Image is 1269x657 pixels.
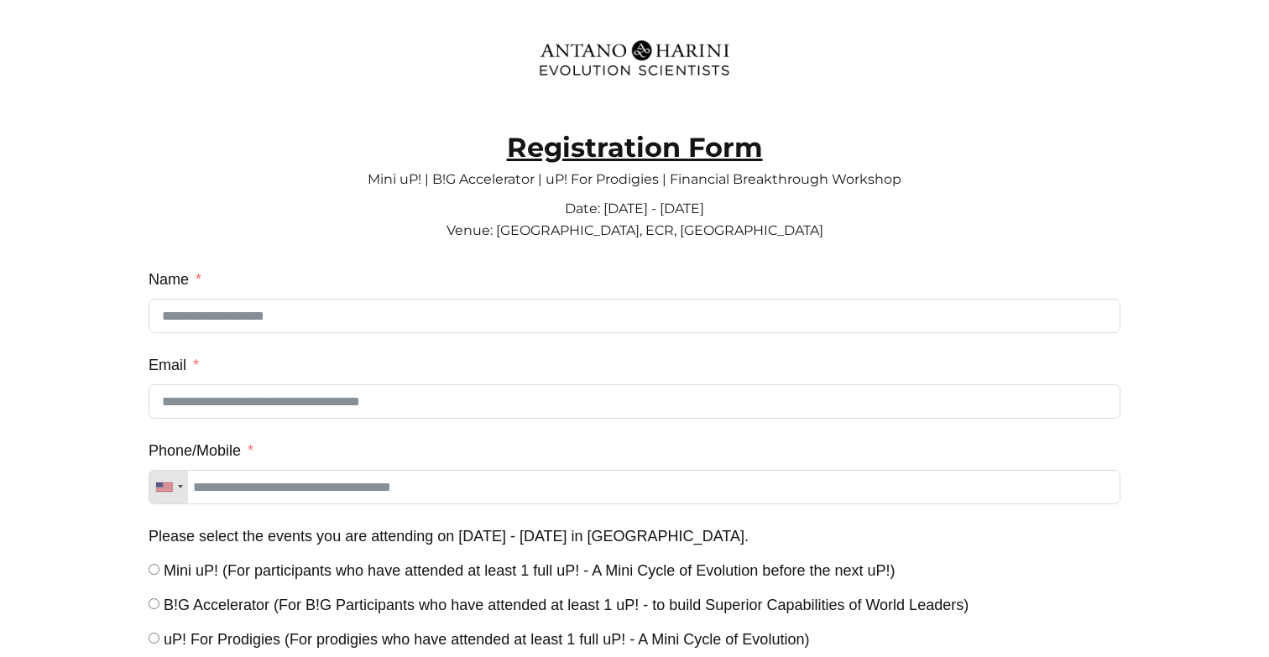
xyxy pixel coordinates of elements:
[149,521,749,551] label: Please select the events you are attending on 18th - 21st Sep 2025 in Chennai.
[149,264,201,295] label: Name
[149,471,188,503] div: Telephone country code
[149,470,1120,504] input: Phone/Mobile
[530,29,739,86] img: Evolution-Scientist (2)
[149,564,159,575] input: Mini uP! (For participants who have attended at least 1 full uP! - A Mini Cycle of Evolution befo...
[149,598,159,609] input: B!G Accelerator (For B!G Participants who have attended at least 1 uP! - to build Superior Capabi...
[164,631,809,648] span: uP! For Prodigies (For prodigies who have attended at least 1 full uP! - A Mini Cycle of Evolution)
[507,131,763,164] strong: Registration Form
[164,562,895,579] span: Mini uP! (For participants who have attended at least 1 full uP! - A Mini Cycle of Evolution befo...
[446,201,823,238] span: Date: [DATE] - [DATE] Venue: [GEOGRAPHIC_DATA], ECR, [GEOGRAPHIC_DATA]
[149,633,159,644] input: uP! For Prodigies (For prodigies who have attended at least 1 full uP! - A Mini Cycle of Evolution)
[149,435,253,466] label: Phone/Mobile
[149,350,199,380] label: Email
[149,159,1120,184] p: Mini uP! | B!G Accelerator | uP! For Prodigies | Financial Breakthrough Workshop
[164,597,969,613] span: B!G Accelerator (For B!G Participants who have attended at least 1 uP! - to build Superior Capabi...
[149,384,1120,419] input: Email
